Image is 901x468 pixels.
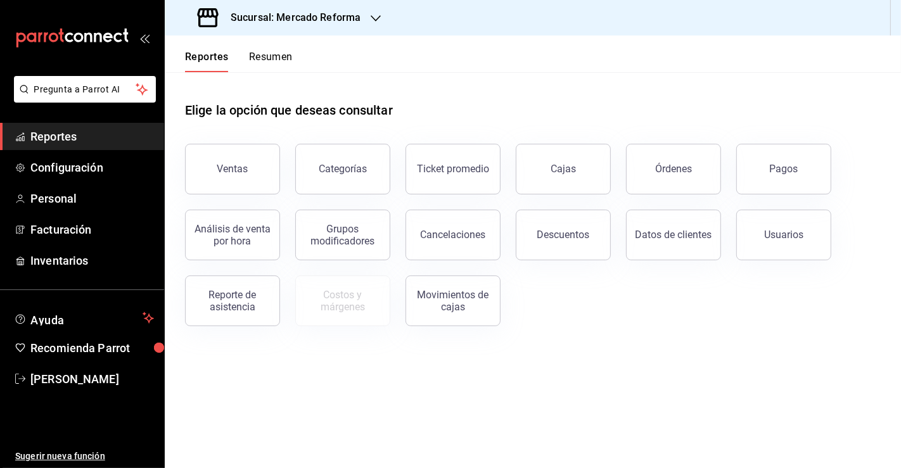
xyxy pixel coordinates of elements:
div: Datos de clientes [636,229,712,241]
div: Categorías [319,163,367,175]
div: Ventas [217,163,248,175]
h3: Sucursal: Mercado Reforma [220,10,361,25]
button: Reporte de asistencia [185,275,280,326]
span: Personal [30,190,154,207]
span: Configuración [30,159,154,176]
div: Usuarios [764,229,803,241]
button: Análisis de venta por hora [185,210,280,260]
span: Sugerir nueva función [15,450,154,463]
button: Pregunta a Parrot AI [14,76,156,103]
button: Órdenes [626,144,721,194]
button: Ventas [185,144,280,194]
span: Reportes [30,128,154,145]
button: Resumen [249,51,293,72]
div: Ticket promedio [417,163,489,175]
span: Facturación [30,221,154,238]
span: Recomienda Parrot [30,339,154,357]
div: Cajas [551,163,576,175]
button: Grupos modificadores [295,210,390,260]
button: Cancelaciones [406,210,501,260]
a: Pregunta a Parrot AI [9,92,156,105]
button: Pagos [736,144,831,194]
span: Inventarios [30,252,154,269]
button: open_drawer_menu [139,33,150,43]
div: Cancelaciones [421,229,486,241]
div: Órdenes [655,163,692,175]
button: Categorías [295,144,390,194]
button: Descuentos [516,210,611,260]
div: Grupos modificadores [304,223,382,247]
span: Ayuda [30,310,137,326]
div: Movimientos de cajas [414,289,492,313]
button: Cajas [516,144,611,194]
button: Datos de clientes [626,210,721,260]
div: navigation tabs [185,51,293,72]
button: Usuarios [736,210,831,260]
button: Movimientos de cajas [406,275,501,326]
div: Reporte de asistencia [193,289,272,313]
div: Análisis de venta por hora [193,223,272,247]
button: Ticket promedio [406,144,501,194]
button: Contrata inventarios para ver este reporte [295,275,390,326]
div: Descuentos [537,229,590,241]
div: Pagos [770,163,798,175]
button: Reportes [185,51,229,72]
span: Pregunta a Parrot AI [34,83,136,96]
div: Costos y márgenes [304,289,382,313]
h1: Elige la opción que deseas consultar [185,101,393,120]
span: [PERSON_NAME] [30,370,154,388]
